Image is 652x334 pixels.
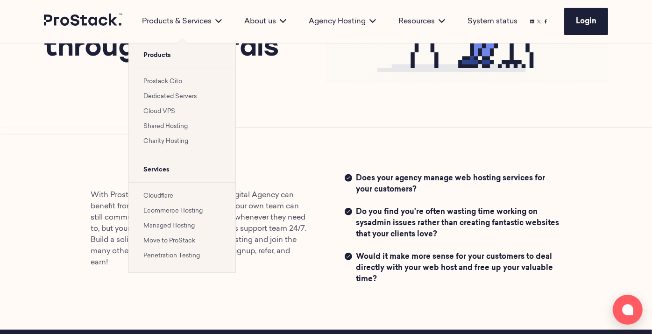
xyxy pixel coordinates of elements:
button: Open chat window [613,295,643,325]
span: Products [129,43,235,68]
a: Charity Hosting [144,138,189,144]
a: Login [564,8,608,35]
div: Agency Hosting [298,16,387,27]
a: Cloud VPS [144,108,176,114]
a: Managed Hosting [144,223,195,229]
span: Does your agency manage web hosting services for your customers? [356,173,561,195]
div: About us [233,16,298,27]
span: Login [576,18,596,25]
a: Shared Hosting [144,123,188,129]
p: With Prostack’s Affiliate Scheme, your Digital Agency can benefit from 10% on all revenue referre... [91,190,307,235]
p: Build a solid revenue stream from web hosting and join the many other agency affiliates. It’s sim... [91,235,307,268]
a: System status [468,16,517,27]
a: Ecommerce Hosting [144,208,203,214]
a: Cloudflare [144,193,174,199]
span: Would it make more sense for your customers to deal directly with your web host and free up your ... [356,251,561,285]
span: Services [129,158,235,182]
a: Move to ProStack [144,238,196,244]
div: Resources [387,16,456,27]
a: Penetration Testing [144,253,200,259]
span: Do you find you're often wasting time working on sysadmin issues rather than creating fantastic w... [356,206,561,240]
a: Dedicated Servers [144,93,197,99]
div: Products & Services [131,16,233,27]
a: Prostack logo [44,14,123,29]
a: Prostack Cito [144,78,183,85]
